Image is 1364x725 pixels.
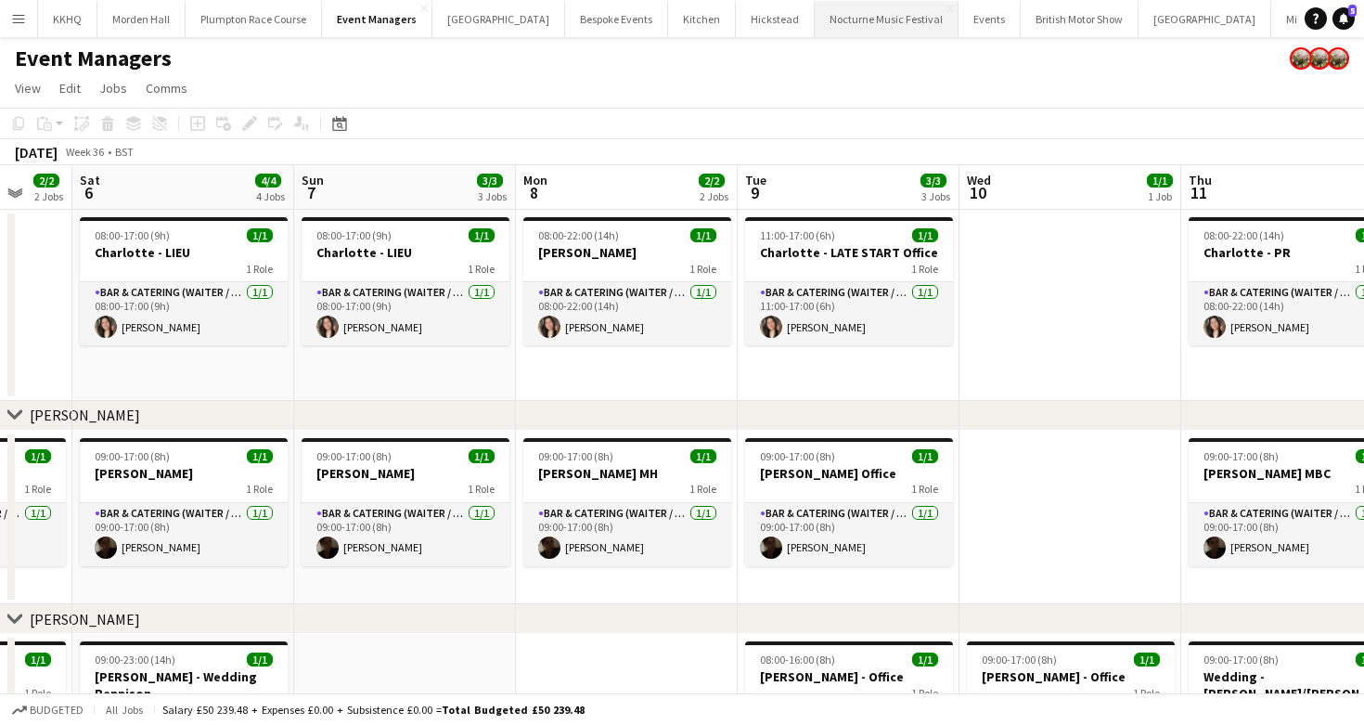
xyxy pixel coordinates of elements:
h3: [PERSON_NAME] [302,465,509,482]
span: 9 [742,182,766,203]
span: 08:00-16:00 (8h) [760,653,835,667]
span: 1/1 [690,228,716,242]
span: Budgeted [30,704,84,717]
span: 1/1 [247,653,273,667]
button: Bespoke Events [565,1,668,37]
span: 08:00-22:00 (14h) [1203,228,1284,242]
h3: [PERSON_NAME] [523,244,731,261]
div: 3 Jobs [921,189,950,203]
app-user-avatar: Staffing Manager [1308,47,1331,70]
span: 6 [77,182,100,203]
div: 11:00-17:00 (6h)1/1Charlotte - LATE START Office1 RoleBar & Catering (Waiter / waitress)1/111:00-... [745,217,953,345]
span: 09:00-17:00 (8h) [760,449,835,463]
span: 1 Role [468,482,495,496]
div: 2 Jobs [34,189,63,203]
h3: [PERSON_NAME] Office [745,465,953,482]
span: 1 Role [689,262,716,276]
app-card-role: Bar & Catering (Waiter / waitress)1/108:00-17:00 (9h)[PERSON_NAME] [302,282,509,345]
h3: [PERSON_NAME] - Wedding Rennison [80,668,288,702]
h3: Charlotte - LIEU [80,244,288,261]
span: 7 [299,182,324,203]
span: Total Budgeted £50 239.48 [442,703,585,717]
a: 5 [1332,7,1355,30]
button: [GEOGRAPHIC_DATA] [432,1,565,37]
span: 08:00-17:00 (9h) [316,228,392,242]
button: Events [959,1,1021,37]
app-job-card: 08:00-17:00 (9h)1/1Charlotte - LIEU1 RoleBar & Catering (Waiter / waitress)1/108:00-17:00 (9h)[PE... [302,217,509,345]
span: 8 [521,182,547,203]
span: 1/1 [469,449,495,463]
app-card-role: Bar & Catering (Waiter / waitress)1/109:00-17:00 (8h)[PERSON_NAME] [745,503,953,566]
div: 2 Jobs [700,189,728,203]
div: Salary £50 239.48 + Expenses £0.00 + Subsistence £0.00 = [162,703,585,717]
span: 1 Role [911,482,938,496]
button: Kitchen [668,1,736,37]
span: 08:00-22:00 (14h) [538,228,619,242]
div: [PERSON_NAME] [30,406,140,424]
button: British Motor Show [1021,1,1139,37]
span: 10 [964,182,991,203]
span: 09:00-17:00 (8h) [1203,653,1279,667]
span: Mon [523,172,547,188]
span: 09:00-17:00 (8h) [538,449,613,463]
span: 1 Role [468,262,495,276]
span: 2/2 [33,174,59,188]
span: 1/1 [469,228,495,242]
button: Event Managers [322,1,432,37]
app-card-role: Bar & Catering (Waiter / waitress)1/108:00-17:00 (9h)[PERSON_NAME] [80,282,288,345]
app-card-role: Bar & Catering (Waiter / waitress)1/108:00-22:00 (14h)[PERSON_NAME] [523,282,731,345]
app-job-card: 09:00-17:00 (8h)1/1[PERSON_NAME] Office1 RoleBar & Catering (Waiter / waitress)1/109:00-17:00 (8h... [745,438,953,566]
span: Week 36 [61,145,108,159]
span: 09:00-17:00 (8h) [1203,449,1279,463]
span: 1/1 [912,653,938,667]
app-user-avatar: Staffing Manager [1290,47,1312,70]
span: 1/1 [690,449,716,463]
span: 11:00-17:00 (6h) [760,228,835,242]
span: 09:00-17:00 (8h) [95,449,170,463]
span: Comms [146,80,187,97]
app-job-card: 09:00-17:00 (8h)1/1[PERSON_NAME]1 RoleBar & Catering (Waiter / waitress)1/109:00-17:00 (8h)[PERSO... [302,438,509,566]
h3: [PERSON_NAME] [80,465,288,482]
span: 1/1 [1134,653,1160,667]
span: 09:00-17:00 (8h) [316,449,392,463]
h3: [PERSON_NAME] - Office [967,668,1175,685]
span: All jobs [102,703,147,717]
app-job-card: 08:00-22:00 (14h)1/1[PERSON_NAME]1 RoleBar & Catering (Waiter / waitress)1/108:00-22:00 (14h)[PER... [523,217,731,345]
div: BST [115,145,134,159]
span: 4/4 [255,174,281,188]
span: 3/3 [920,174,946,188]
button: KKHQ [38,1,97,37]
span: 1 Role [689,482,716,496]
span: Wed [967,172,991,188]
button: Hickstead [736,1,815,37]
app-card-role: Bar & Catering (Waiter / waitress)1/111:00-17:00 (6h)[PERSON_NAME] [745,282,953,345]
div: 1 Job [1148,189,1172,203]
span: 5 [1348,5,1357,17]
app-job-card: 09:00-17:00 (8h)1/1[PERSON_NAME] MH1 RoleBar & Catering (Waiter / waitress)1/109:00-17:00 (8h)[PE... [523,438,731,566]
a: Jobs [92,76,135,100]
span: 09:00-23:00 (14h) [95,653,175,667]
a: View [7,76,48,100]
span: 1 Role [24,482,51,496]
span: 1/1 [247,449,273,463]
app-job-card: 08:00-17:00 (9h)1/1Charlotte - LIEU1 RoleBar & Catering (Waiter / waitress)1/108:00-17:00 (9h)[PE... [80,217,288,345]
span: 1 Role [911,686,938,700]
a: Edit [52,76,88,100]
span: Tue [745,172,766,188]
app-user-avatar: Staffing Manager [1327,47,1349,70]
span: View [15,80,41,97]
div: [PERSON_NAME] [30,610,140,628]
button: [GEOGRAPHIC_DATA] [1139,1,1271,37]
span: 1/1 [25,449,51,463]
span: 1 Role [24,686,51,700]
h3: Charlotte - LIEU [302,244,509,261]
button: Nocturne Music Festival [815,1,959,37]
app-card-role: Bar & Catering (Waiter / waitress)1/109:00-17:00 (8h)[PERSON_NAME] [523,503,731,566]
span: Jobs [99,80,127,97]
span: 08:00-17:00 (9h) [95,228,170,242]
div: 4 Jobs [256,189,285,203]
span: Thu [1189,172,1212,188]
